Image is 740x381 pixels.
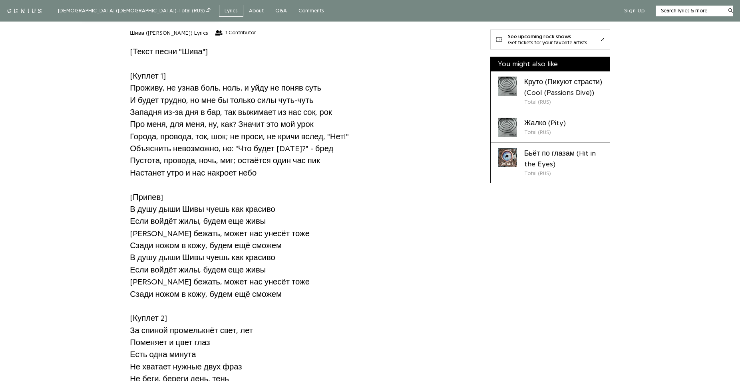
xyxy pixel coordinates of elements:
div: You might also like [491,57,610,71]
div: Get tickets for your favorite artists [508,39,587,45]
a: Q&A [270,5,293,17]
a: See upcoming rock showsGet tickets for your favorite artists [490,30,610,49]
h2: Шива ([PERSON_NAME]) Lyrics [130,30,208,37]
div: Бьёт по глазам (Hit in the Eyes) [524,148,603,170]
button: 1 Contributor [215,30,256,36]
a: Cover art for Жалко (Pity) by Total (RUS)Жалко (Pity)Total (RUS) [491,112,610,142]
div: Cover art for Круто (Пикуют страсти) (Cool (Passions Dive)) by Total (RUS) [498,77,517,96]
a: About [243,5,270,17]
div: Total (RUS) [524,128,566,136]
a: Cover art for Круто (Пикуют страсти) (Cool (Passions Dive)) by Total (RUS)Круто (Пикуют страсти) ... [491,71,610,112]
div: [DEMOGRAPHIC_DATA] ([DEMOGRAPHIC_DATA]) - Total (RUS) [58,6,211,15]
button: Sign Up [624,7,645,14]
a: Comments [293,5,330,17]
div: Total (RUS) [524,170,603,178]
div: Cover art for Жалко (Pity) by Total (RUS) [498,118,517,137]
div: Круто (Пикуют страсти) (Cool (Passions Dive)) [524,77,603,98]
input: Search lyrics & more [656,7,723,15]
div: Cover art for Бьёт по глазам (Hit in the Eyes) by Total (RUS) [498,148,517,167]
a: Cover art for Бьёт по глазам (Hit in the Eyes) by Total (RUS)Бьёт по глазам (Hit in the Eyes)Tota... [491,142,610,183]
span: 1 Contributor [225,30,256,36]
div: Жалко (Pity) [524,118,566,128]
div: See upcoming rock shows [508,34,587,39]
a: Lyrics [219,5,243,17]
div: Total (RUS) [524,98,603,106]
